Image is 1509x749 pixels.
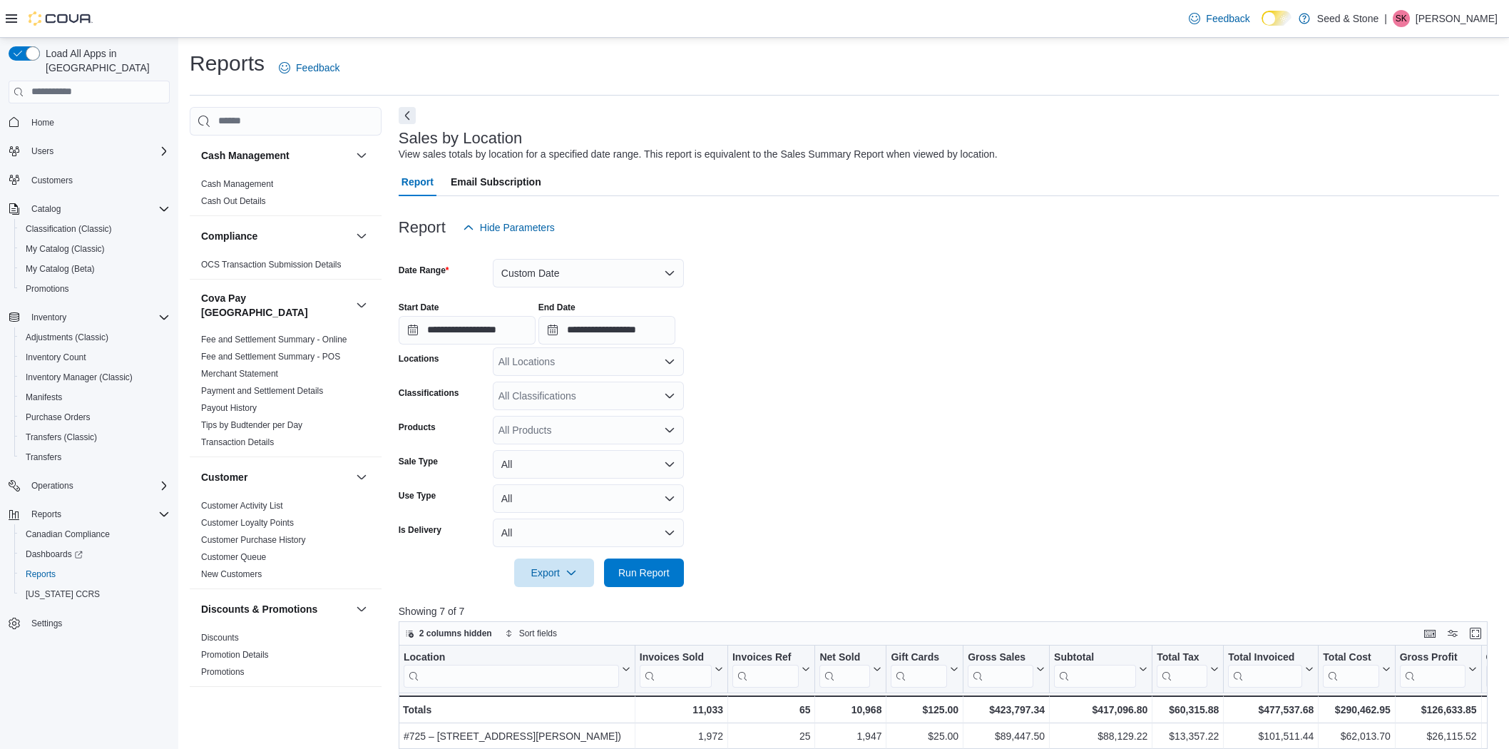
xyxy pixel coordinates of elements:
[3,199,175,219] button: Catalog
[891,701,958,718] div: $125.00
[353,469,370,486] button: Customer
[1396,10,1407,27] span: SK
[201,569,262,579] a: New Customers
[20,240,170,258] span: My Catalog (Classic)
[20,280,170,297] span: Promotions
[20,409,170,426] span: Purchase Orders
[1323,651,1378,687] div: Total Cost
[14,327,175,347] button: Adjustments (Classic)
[20,586,106,603] a: [US_STATE] CCRS
[968,651,1033,687] div: Gross Sales
[201,335,347,345] a: Fee and Settlement Summary - Online
[26,452,61,463] span: Transfers
[190,629,382,686] div: Discounts & Promotions
[20,389,170,406] span: Manifests
[1323,701,1390,718] div: $290,462.95
[664,424,675,436] button: Open list of options
[3,307,175,327] button: Inventory
[399,316,536,345] input: Press the down key to open a popover containing a calendar.
[399,422,436,433] label: Products
[201,437,274,447] a: Transaction Details
[26,372,133,383] span: Inventory Manager (Classic)
[399,387,459,399] label: Classifications
[20,429,170,446] span: Transfers (Classic)
[891,651,947,664] div: Gift Cards
[403,701,630,718] div: Totals
[201,437,274,448] span: Transaction Details
[20,349,92,366] a: Inventory Count
[1157,651,1219,687] button: Total Tax
[201,352,340,362] a: Fee and Settlement Summary - POS
[26,200,66,218] button: Catalog
[399,456,438,467] label: Sale Type
[1323,651,1390,687] button: Total Cost
[457,213,561,242] button: Hide Parameters
[493,484,684,513] button: All
[201,552,266,562] a: Customer Queue
[201,602,350,616] button: Discounts & Promotions
[14,347,175,367] button: Inventory Count
[31,146,53,157] span: Users
[26,569,56,580] span: Reports
[190,497,382,588] div: Customer
[819,651,870,687] div: Net Sold
[493,259,684,287] button: Custom Date
[201,229,257,243] h3: Compliance
[26,171,170,189] span: Customers
[968,651,1045,687] button: Gross Sales
[20,449,67,466] a: Transfers
[1054,728,1147,745] div: $88,129.22
[201,650,269,660] a: Promotion Details
[1421,625,1438,642] button: Keyboard shortcuts
[538,316,675,345] input: Press the down key to open a popover containing a calendar.
[201,419,302,431] span: Tips by Budtender per Day
[523,559,585,587] span: Export
[1157,651,1207,687] div: Total Tax
[26,332,108,343] span: Adjustments (Classic)
[201,148,290,163] h3: Cash Management
[819,701,881,718] div: 10,968
[14,544,175,564] a: Dashboards
[3,613,175,633] button: Settings
[14,407,175,427] button: Purchase Orders
[1157,701,1219,718] div: $60,315.88
[493,519,684,547] button: All
[26,143,170,160] span: Users
[26,506,67,523] button: Reports
[404,651,619,664] div: Location
[14,447,175,467] button: Transfers
[1416,10,1498,27] p: [PERSON_NAME]
[26,506,170,523] span: Reports
[404,651,619,687] div: Location
[640,651,723,687] button: Invoices Sold
[201,179,273,189] a: Cash Management
[20,369,138,386] a: Inventory Manager (Classic)
[20,280,75,297] a: Promotions
[190,175,382,215] div: Cash Management
[399,625,498,642] button: 2 columns hidden
[26,477,170,494] span: Operations
[40,46,170,75] span: Load All Apps in [GEOGRAPHIC_DATA]
[20,546,88,563] a: Dashboards
[14,367,175,387] button: Inventory Manager (Classic)
[20,566,170,583] span: Reports
[201,196,266,206] a: Cash Out Details
[26,263,95,275] span: My Catalog (Beta)
[20,526,170,543] span: Canadian Compliance
[201,351,340,362] span: Fee and Settlement Summary - POS
[201,667,245,677] a: Promotions
[26,529,110,540] span: Canadian Compliance
[20,349,170,366] span: Inventory Count
[201,229,350,243] button: Compliance
[9,106,170,671] nav: Complex example
[14,387,175,407] button: Manifests
[732,701,810,718] div: 65
[353,228,370,245] button: Compliance
[201,178,273,190] span: Cash Management
[201,632,239,643] span: Discounts
[353,601,370,618] button: Discounts & Promotions
[26,200,170,218] span: Catalog
[14,279,175,299] button: Promotions
[640,651,712,687] div: Invoices Sold
[1400,728,1477,745] div: $26,115.52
